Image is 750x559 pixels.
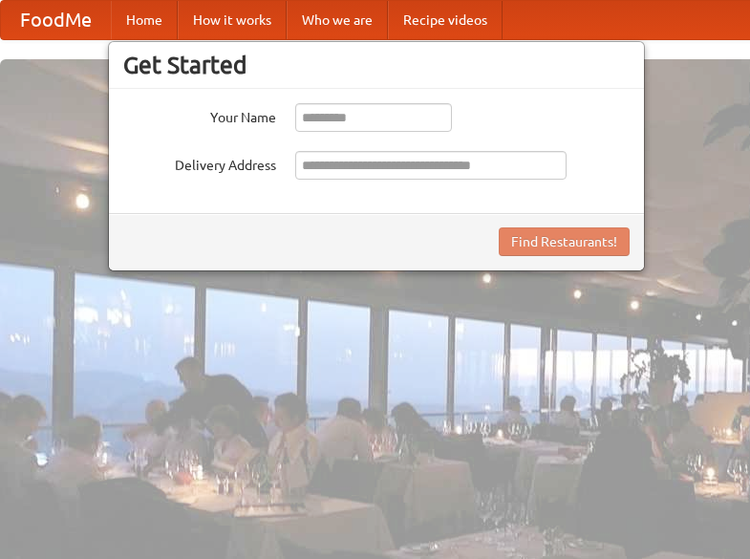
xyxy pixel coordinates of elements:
[123,51,630,79] h3: Get Started
[178,1,287,39] a: How it works
[287,1,388,39] a: Who we are
[388,1,503,39] a: Recipe videos
[123,151,276,175] label: Delivery Address
[111,1,178,39] a: Home
[1,1,111,39] a: FoodMe
[123,103,276,127] label: Your Name
[499,227,630,256] button: Find Restaurants!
